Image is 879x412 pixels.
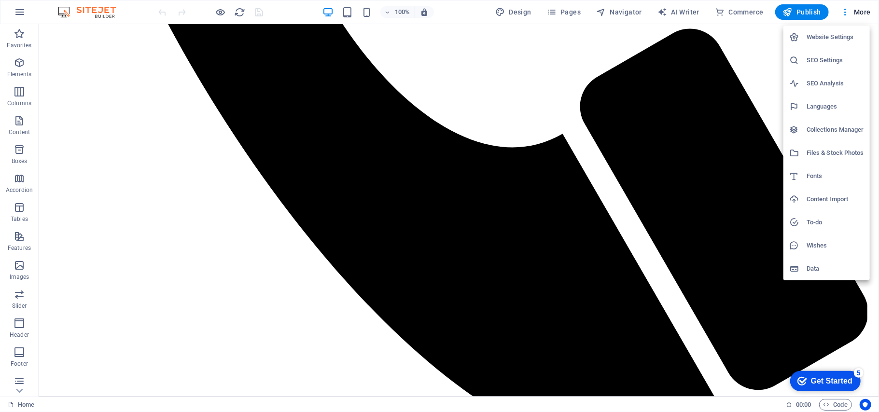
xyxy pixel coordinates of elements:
h6: Data [807,263,864,275]
div: Get Started 5 items remaining, 0% complete [8,5,78,25]
div: Get Started [28,11,70,19]
div: 5 [71,2,81,12]
h6: Wishes [807,240,864,251]
h6: Fonts [807,170,864,182]
h6: SEO Settings [807,55,864,66]
h6: SEO Analysis [807,78,864,89]
h6: To-do [807,217,864,228]
h6: Website Settings [807,31,864,43]
h6: Collections Manager [807,124,864,136]
h6: Content Import [807,193,864,205]
h6: Languages [807,101,864,112]
h6: Files & Stock Photos [807,147,864,159]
